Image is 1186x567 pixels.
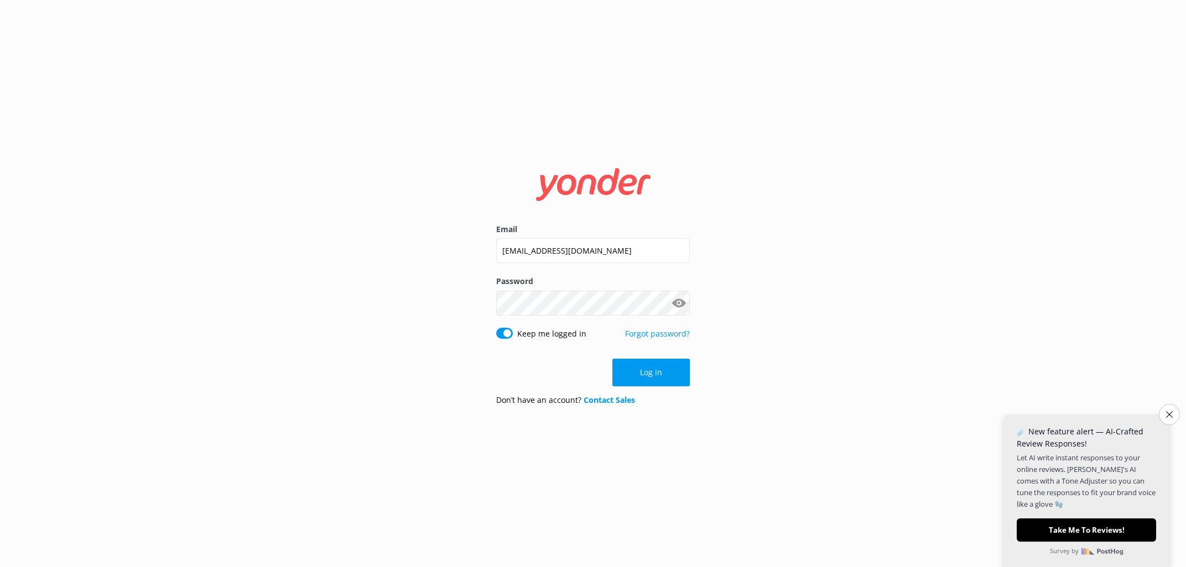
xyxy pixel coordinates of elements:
[668,292,690,314] button: Show password
[517,328,586,340] label: Keep me logged in
[584,395,635,405] a: Contact Sales
[625,328,690,339] a: Forgot password?
[496,275,690,287] label: Password
[496,223,690,235] label: Email
[496,238,690,263] input: user@emailaddress.com
[612,359,690,386] button: Log in
[496,394,635,406] p: Don’t have an account?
